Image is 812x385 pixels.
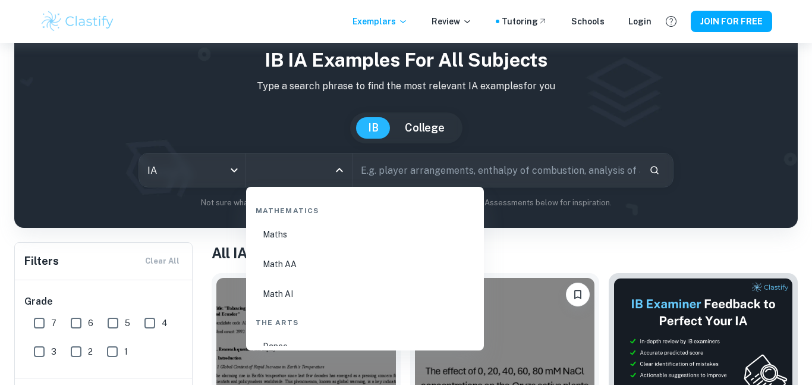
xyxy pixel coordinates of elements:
[432,15,472,28] p: Review
[24,46,788,74] h1: IB IA examples for all subjects
[251,196,479,221] div: Mathematics
[393,117,457,139] button: College
[24,79,788,93] p: Type a search phrase to find the most relevant IA examples for you
[661,11,681,32] button: Help and Feedback
[212,242,798,264] h1: All IA Examples
[251,333,479,360] li: Dance
[125,317,130,330] span: 5
[251,280,479,308] li: Math AI
[251,251,479,278] li: Math AA
[353,154,640,187] input: E.g. player arrangements, enthalpy of combustion, analysis of a big city...
[353,15,408,28] p: Exemplars
[88,317,93,330] span: 6
[331,162,348,179] button: Close
[24,197,788,209] p: Not sure what to search for? You can always look through our example Internal Assessments below f...
[51,317,56,330] span: 7
[124,345,128,358] span: 1
[24,253,59,270] h6: Filters
[139,154,246,187] div: IA
[24,295,184,309] h6: Grade
[566,283,590,306] button: Please log in to bookmark exemplars
[40,10,115,33] img: Clastify logo
[691,11,772,32] button: JOIN FOR FREE
[251,221,479,248] li: Maths
[502,15,547,28] a: Tutoring
[356,117,391,139] button: IB
[251,308,479,333] div: The Arts
[571,15,605,28] a: Schools
[628,15,652,28] a: Login
[51,345,56,358] span: 3
[162,317,168,330] span: 4
[644,160,665,180] button: Search
[88,345,93,358] span: 2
